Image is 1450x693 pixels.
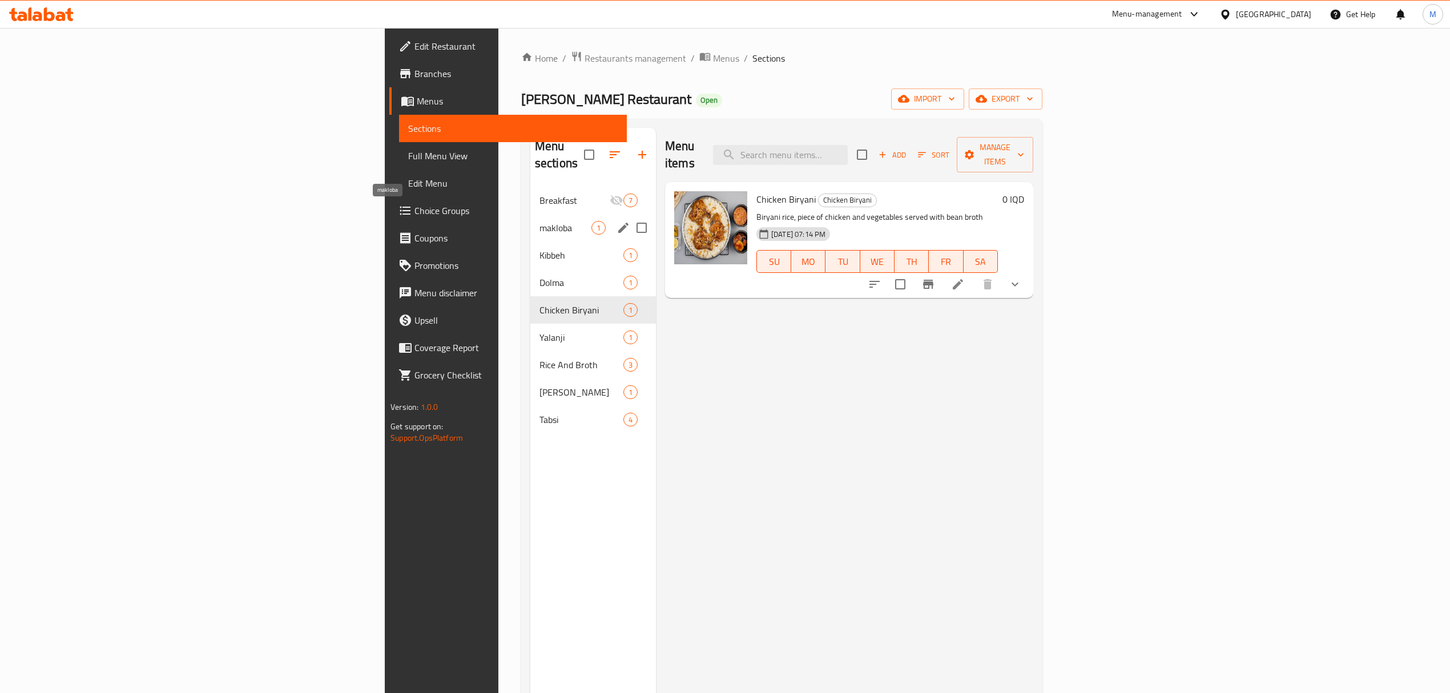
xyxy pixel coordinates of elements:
[767,229,830,240] span: [DATE] 07:14 PM
[539,331,623,344] span: Yalanji
[629,141,656,168] button: Add section
[389,197,627,224] a: Choice Groups
[951,277,965,291] a: Edit menu item
[414,259,618,272] span: Promotions
[399,115,627,142] a: Sections
[691,51,695,65] li: /
[899,253,924,270] span: TH
[819,194,876,207] span: Chicken Biryani
[414,39,618,53] span: Edit Restaurant
[752,51,785,65] span: Sections
[530,241,656,269] div: Kibbeh1
[624,277,637,288] span: 1
[623,385,638,399] div: items
[860,250,895,273] button: WE
[850,143,874,167] span: Select section
[1002,191,1024,207] h6: 0 IQD
[389,87,627,115] a: Menus
[1001,271,1029,298] button: show more
[756,191,816,208] span: Chicken Biryani
[623,194,638,207] div: items
[571,51,686,66] a: Restaurants management
[696,95,722,105] span: Open
[530,351,656,378] div: Rice And Broth3
[964,250,998,273] button: SA
[530,378,656,406] div: [PERSON_NAME]1
[861,271,888,298] button: sort-choices
[623,276,638,289] div: items
[874,146,911,164] button: Add
[713,51,739,65] span: Menus
[933,253,958,270] span: FR
[591,221,606,235] div: items
[624,332,637,343] span: 1
[399,170,627,197] a: Edit Menu
[530,269,656,296] div: Dolma1
[825,250,860,273] button: TU
[830,253,855,270] span: TU
[577,143,601,167] span: Select all sections
[530,324,656,351] div: Yalanji1
[624,387,637,398] span: 1
[585,51,686,65] span: Restaurants management
[414,313,618,327] span: Upsell
[414,204,618,217] span: Choice Groups
[530,182,656,438] nav: Menu sections
[389,224,627,252] a: Coupons
[408,149,618,163] span: Full Menu View
[911,146,957,164] span: Sort items
[713,145,848,165] input: search
[888,272,912,296] span: Select to update
[539,248,623,262] span: Kibbeh
[408,122,618,135] span: Sections
[610,194,623,207] svg: Inactive section
[623,331,638,344] div: items
[915,271,942,298] button: Branch-specific-item
[390,430,463,445] a: Support.OpsPlatform
[539,413,623,426] span: Tabsi
[900,92,955,106] span: import
[539,221,591,235] span: makloba
[895,250,929,273] button: TH
[389,252,627,279] a: Promotions
[957,137,1033,172] button: Manage items
[674,191,747,264] img: Chicken Biryani
[539,276,623,289] span: Dolma
[389,361,627,389] a: Grocery Checklist
[929,250,963,273] button: FR
[389,334,627,361] a: Coverage Report
[665,138,699,172] h2: Menu items
[615,219,632,236] button: edit
[389,33,627,60] a: Edit Restaurant
[918,148,949,162] span: Sort
[521,86,691,112] span: [PERSON_NAME] Restaurant
[408,176,618,190] span: Edit Menu
[414,286,618,300] span: Menu disclaimer
[1429,8,1436,21] span: M
[530,406,656,433] div: Tabsi4
[539,385,623,399] div: Mahshi Onion
[978,92,1033,106] span: export
[974,271,1001,298] button: delete
[539,303,623,317] span: Chicken Biryani
[623,413,638,426] div: items
[877,148,908,162] span: Add
[624,305,637,316] span: 1
[521,51,1042,66] nav: breadcrumb
[414,67,618,80] span: Branches
[417,94,618,108] span: Menus
[791,250,825,273] button: MO
[624,360,637,370] span: 3
[414,368,618,382] span: Grocery Checklist
[624,195,637,206] span: 7
[390,419,443,434] span: Get support on:
[966,140,1024,169] span: Manage items
[414,341,618,354] span: Coverage Report
[539,385,623,399] span: [PERSON_NAME]
[756,250,791,273] button: SU
[539,358,623,372] span: Rice And Broth
[818,194,877,207] div: Chicken Biryani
